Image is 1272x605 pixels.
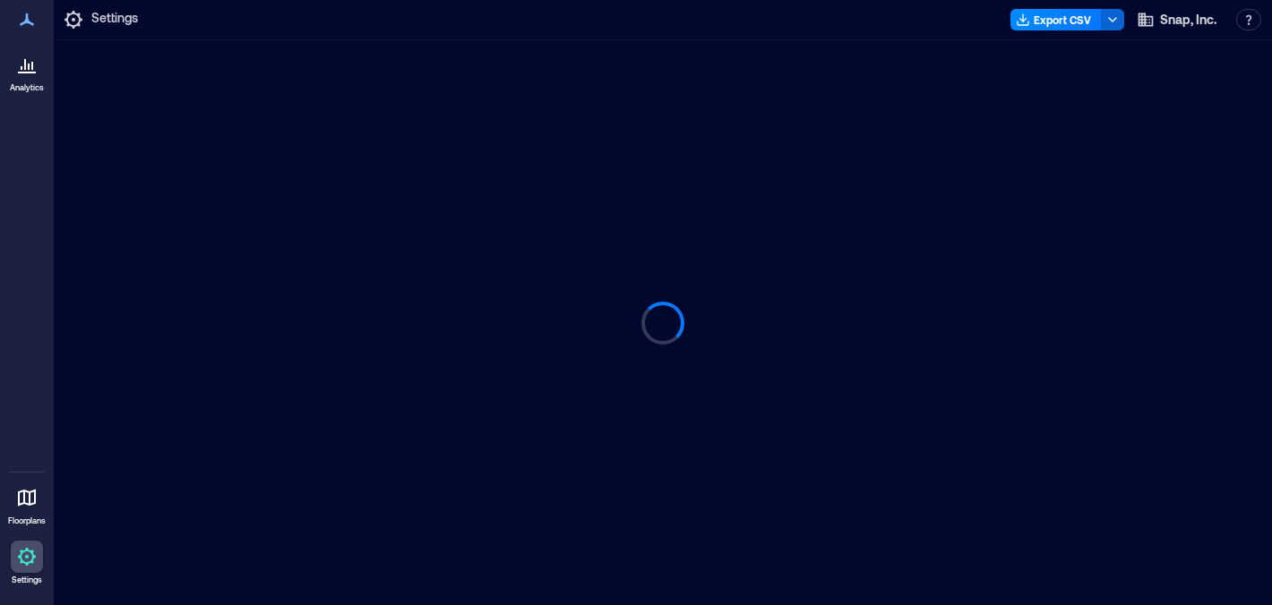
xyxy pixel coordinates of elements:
[91,9,138,30] p: Settings
[3,476,51,532] a: Floorplans
[1010,9,1102,30] button: Export CSV
[4,43,49,98] a: Analytics
[12,575,42,585] p: Settings
[5,535,48,591] a: Settings
[1160,11,1216,29] span: Snap, Inc.
[1131,5,1222,34] button: Snap, Inc.
[8,516,46,526] p: Floorplans
[10,82,44,93] p: Analytics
